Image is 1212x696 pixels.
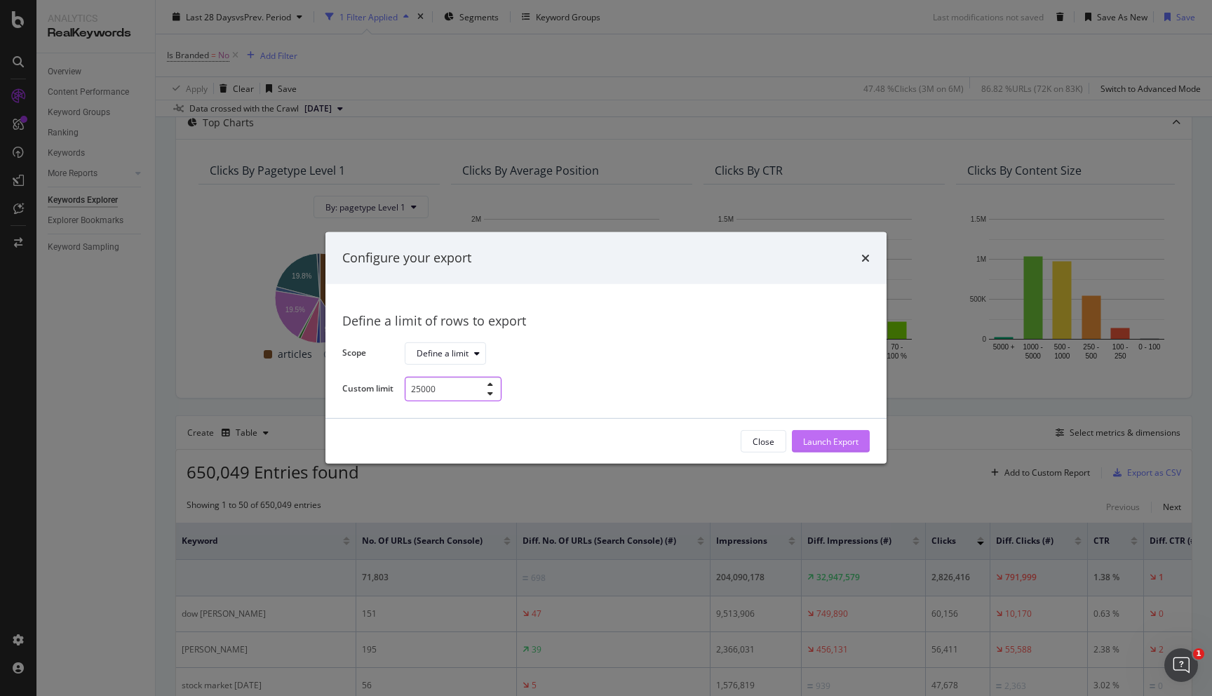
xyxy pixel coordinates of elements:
div: Define a limit of rows to export [342,312,870,330]
button: Close [741,430,786,453]
div: Define a limit [417,349,469,358]
button: Launch Export [792,430,870,453]
span: 1 [1193,648,1204,660]
div: Launch Export [803,436,858,448]
div: Close [753,436,774,448]
iframe: Intercom live chat [1164,648,1198,682]
div: modal [325,232,887,464]
div: Configure your export [342,249,471,267]
button: Define a limit [405,342,486,365]
div: times [861,249,870,267]
label: Scope [342,347,393,362]
label: Custom limit [342,382,393,398]
input: Example: 1000 [405,377,501,401]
